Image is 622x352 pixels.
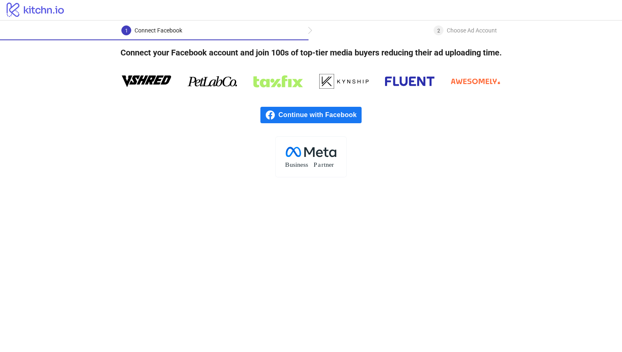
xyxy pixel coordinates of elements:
tspan: tner [324,161,334,168]
div: Choose Ad Account [447,25,497,35]
h4: Connect your Facebook account and join 100s of top-tier media buyers reducing their ad uploading ... [107,40,515,65]
tspan: usiness [290,161,308,168]
tspan: B [285,161,289,168]
tspan: P [313,161,317,168]
span: Continue with Facebook [279,107,362,123]
span: 2 [437,28,440,34]
a: Continue with Facebook [260,107,362,123]
span: 1 [125,28,128,34]
tspan: a [318,161,321,168]
div: Connect Facebook [135,25,182,35]
tspan: r [321,161,324,168]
